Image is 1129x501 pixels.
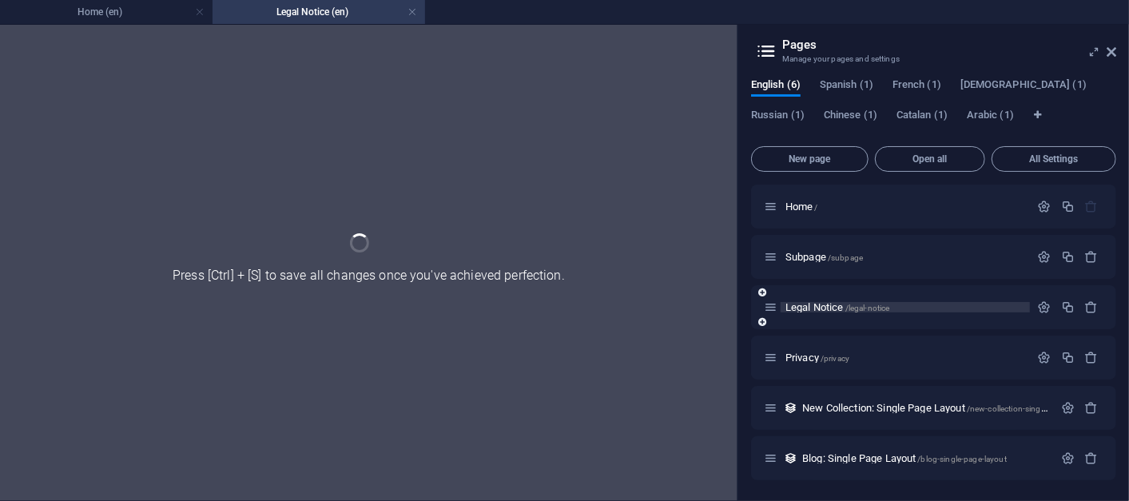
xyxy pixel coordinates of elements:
[821,354,849,363] span: /privacy
[785,301,889,313] span: Click to open page
[784,451,797,465] div: This layout is used as a template for all items (e.g. a blog post) of this collection. The conten...
[999,154,1109,164] span: All Settings
[1038,300,1051,314] div: Settings
[785,352,849,364] span: Click to open page
[213,3,425,21] h4: Legal Notice (en)
[1038,351,1051,364] div: Settings
[828,253,863,262] span: /subpage
[751,79,1116,140] div: Language Tabs
[784,401,797,415] div: This layout is used as a template for all items (e.g. a blog post) of this collection. The conten...
[802,452,1007,464] span: Blog: Single Page Layout
[782,38,1116,52] h2: Pages
[781,302,1030,312] div: Legal Notice/legal-notice
[896,105,948,128] span: Catalan (1)
[1085,250,1099,264] div: Remove
[1061,300,1075,314] div: Duplicate
[815,203,818,212] span: /
[1085,351,1099,364] div: Remove
[781,201,1030,212] div: Home/
[785,251,863,263] span: Click to open page
[785,201,818,213] span: Click to open page
[1061,401,1075,415] div: Settings
[967,105,1014,128] span: Arabic (1)
[1085,401,1099,415] div: Remove
[1085,451,1099,465] div: Remove
[1061,250,1075,264] div: Duplicate
[781,352,1030,363] div: Privacy/privacy
[1061,451,1075,465] div: Settings
[781,252,1030,262] div: Subpage/subpage
[751,146,869,172] button: New page
[758,154,861,164] span: New page
[824,105,877,128] span: Chinese (1)
[882,154,978,164] span: Open all
[751,75,801,97] span: English (6)
[875,146,985,172] button: Open all
[960,75,1087,97] span: [DEMOGRAPHIC_DATA] (1)
[992,146,1116,172] button: All Settings
[751,105,805,128] span: Russian (1)
[1061,351,1075,364] div: Duplicate
[782,52,1084,66] h3: Manage your pages and settings
[1061,200,1075,213] div: Duplicate
[967,404,1092,413] span: /new-collection-single-page-layout
[797,403,1053,413] div: New Collection: Single Page Layout/new-collection-single-page-layout
[1085,200,1099,213] div: The startpage cannot be deleted
[1038,200,1051,213] div: Settings
[1085,300,1099,314] div: Remove
[918,455,1007,463] span: /blog-single-page-layout
[797,453,1053,463] div: Blog: Single Page Layout/blog-single-page-layout
[892,75,941,97] span: French (1)
[802,402,1091,414] span: Click to open page
[1038,250,1051,264] div: Settings
[820,75,873,97] span: Spanish (1)
[845,304,890,312] span: /legal-notice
